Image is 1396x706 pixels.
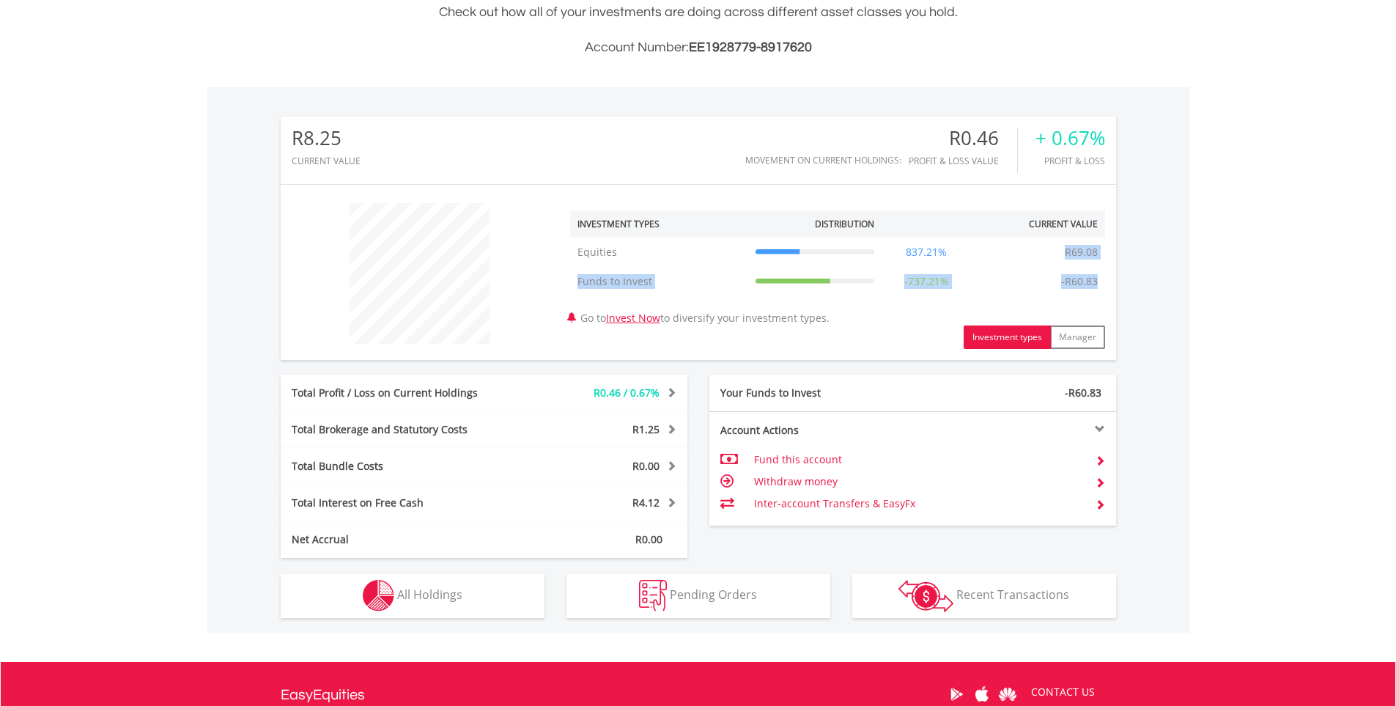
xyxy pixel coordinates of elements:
[670,587,757,603] span: Pending Orders
[632,422,660,436] span: R1.25
[689,40,812,54] span: EE1928779-8917620
[639,580,667,611] img: pending_instructions-wht.png
[570,238,748,267] td: Equities
[1054,267,1105,296] td: -R60.83
[898,580,953,612] img: transactions-zar-wht.png
[1050,326,1105,349] button: Manager
[281,459,518,474] div: Total Bundle Costs
[570,210,748,238] th: Investment Types
[964,326,1051,349] button: Investment types
[594,386,660,400] span: R0.46 / 0.67%
[815,218,874,230] div: Distribution
[709,423,913,438] div: Account Actions
[606,311,660,325] a: Invest Now
[281,2,1116,58] div: Check out how all of your investments are doing across different asset classes you hold.
[397,587,462,603] span: All Holdings
[709,386,913,400] div: Your Funds to Invest
[292,128,361,149] div: R8.25
[281,422,518,437] div: Total Brokerage and Statutory Costs
[754,449,1083,471] td: Fund this account
[1035,128,1105,149] div: + 0.67%
[281,386,518,400] div: Total Profit / Loss on Current Holdings
[909,156,1017,166] div: Profit & Loss Value
[281,574,544,618] button: All Holdings
[363,580,394,611] img: holdings-wht.png
[754,471,1083,493] td: Withdraw money
[754,493,1083,515] td: Inter-account Transfers & EasyFx
[971,210,1105,238] th: Current Value
[852,574,1116,618] button: Recent Transactions
[566,574,830,618] button: Pending Orders
[559,196,1116,349] div: Go to to diversify your investment types.
[632,496,660,510] span: R4.12
[1057,238,1105,267] td: R69.08
[632,459,660,473] span: R0.00
[281,37,1116,58] h3: Account Number:
[570,267,748,296] td: Funds to Invest
[1065,386,1101,400] span: -R60.83
[281,496,518,510] div: Total Interest on Free Cash
[1035,156,1105,166] div: Profit & Loss
[882,238,971,267] td: 837.21%
[882,267,971,296] td: -737.21%
[956,587,1069,603] span: Recent Transactions
[909,128,1017,149] div: R0.46
[635,532,662,546] span: R0.00
[745,155,901,165] div: Movement on Current Holdings:
[281,532,518,547] div: Net Accrual
[292,156,361,166] div: CURRENT VALUE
